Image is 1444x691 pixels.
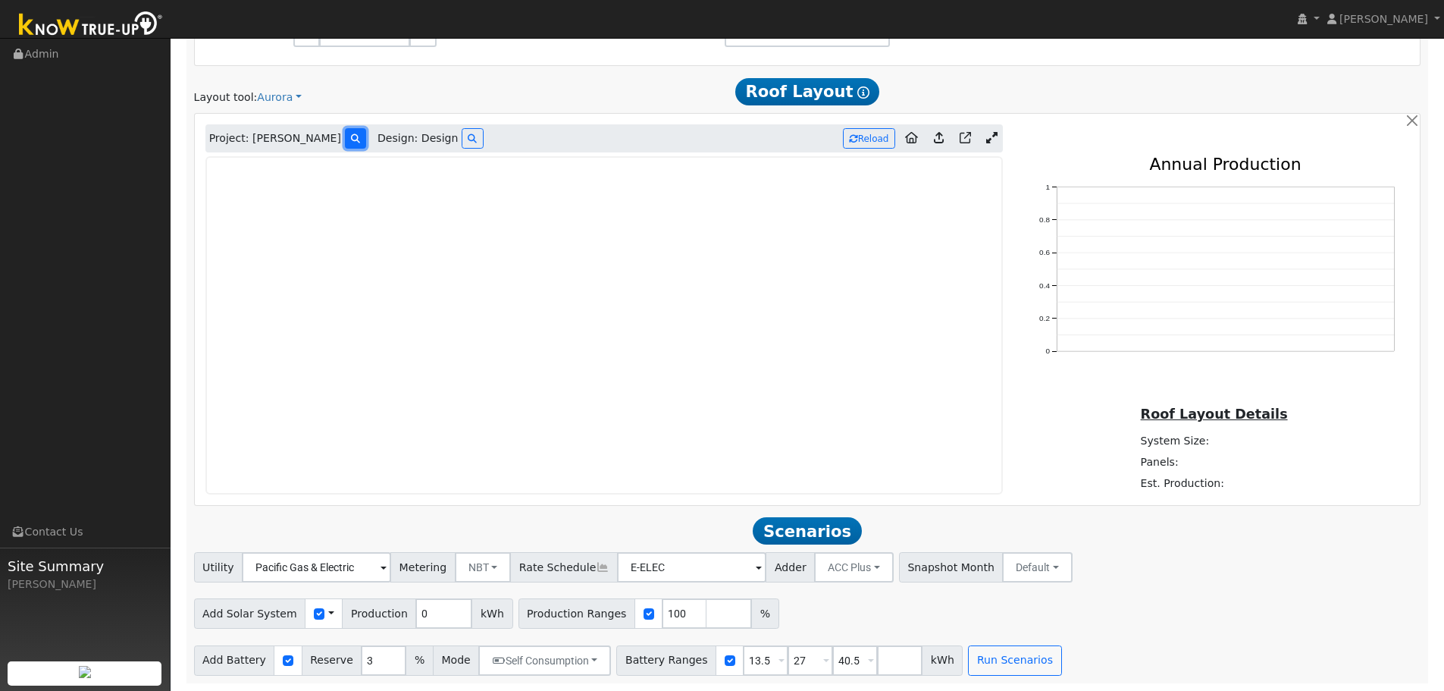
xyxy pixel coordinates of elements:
[616,645,716,676] span: Battery Ranges
[922,645,963,676] span: kWh
[194,645,275,676] span: Add Battery
[1002,552,1073,583] button: Default
[735,78,880,105] span: Roof Layout
[8,576,162,592] div: [PERSON_NAME]
[1039,315,1050,323] text: 0.2
[205,156,1003,494] iframe: To enrich screen reader interactions, please activate Accessibility in Grammarly extension settings
[1039,216,1050,225] text: 0.8
[406,645,433,676] span: %
[342,598,416,629] span: Production
[518,598,635,629] span: Production Ranges
[510,552,618,583] span: Rate Schedule
[843,128,895,149] button: Reload
[751,598,778,629] span: %
[766,552,815,583] span: Adder
[194,91,258,103] span: Layout tool:
[209,130,341,146] span: Project: [PERSON_NAME]
[242,552,391,583] input: Select a Utility
[194,552,243,583] span: Utility
[899,552,1004,583] span: Snapshot Month
[8,556,162,576] span: Site Summary
[981,127,1003,150] a: Expand Aurora window
[899,127,924,151] a: Aurora to Home
[954,127,977,151] a: Open in Aurora
[302,645,362,676] span: Reserve
[968,645,1061,676] button: Run Scenarios
[814,552,894,583] button: ACC Plus
[1141,407,1288,422] u: Roof Layout Details
[857,86,869,99] i: Show Help
[11,8,171,42] img: Know True-Up
[1138,430,1282,451] td: System Size:
[928,127,950,151] a: Upload consumption to Aurora project
[1339,13,1428,25] span: [PERSON_NAME]
[257,90,302,105] a: Aurora
[79,666,91,678] img: retrieve
[433,645,479,676] span: Mode
[377,130,458,146] span: Design: Design
[471,598,512,629] span: kWh
[194,598,306,629] span: Add Solar System
[1039,249,1050,257] text: 0.6
[1138,473,1282,495] td: Est. Production:
[617,552,766,583] input: Select a Rate Schedule
[478,645,611,676] button: Self Consumption
[753,517,861,545] span: Scenarios
[1045,347,1050,356] text: 0
[1039,281,1050,290] text: 0.4
[390,552,456,583] span: Metering
[1138,452,1282,473] td: Panels:
[455,552,512,583] button: NBT
[1045,183,1050,191] text: 1
[1149,155,1301,174] text: Annual Production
